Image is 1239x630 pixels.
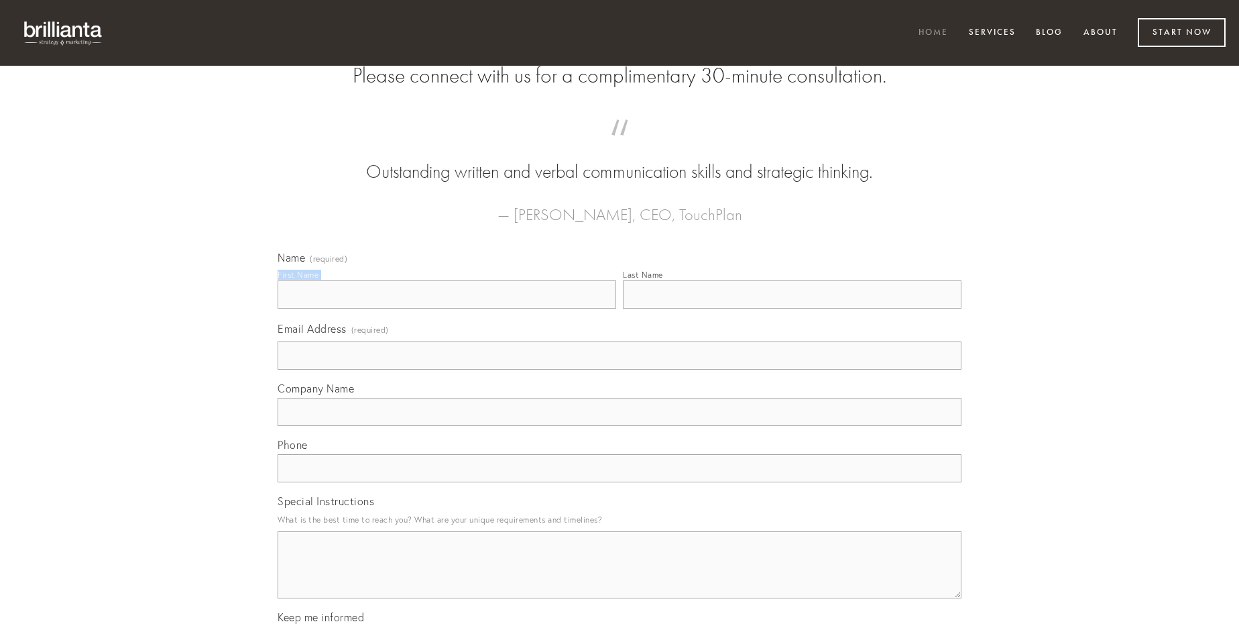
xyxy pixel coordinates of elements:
[1027,22,1071,44] a: Blog
[299,133,940,159] span: “
[351,321,389,339] span: (required)
[910,22,957,44] a: Home
[13,13,114,52] img: brillianta - research, strategy, marketing
[278,322,347,335] span: Email Address
[278,611,364,624] span: Keep me informed
[299,133,940,185] blockquote: Outstanding written and verbal communication skills and strategic thinking.
[278,494,374,508] span: Special Instructions
[1138,18,1226,47] a: Start Now
[278,438,308,452] span: Phone
[278,251,305,264] span: Name
[310,255,347,263] span: (required)
[278,511,961,529] p: What is the best time to reach you? What are your unique requirements and timelines?
[623,270,663,280] div: Last Name
[1075,22,1126,44] a: About
[278,63,961,89] h2: Please connect with us for a complimentary 30-minute consultation.
[278,382,354,395] span: Company Name
[299,185,940,228] figcaption: — [PERSON_NAME], CEO, TouchPlan
[960,22,1024,44] a: Services
[278,270,318,280] div: First Name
